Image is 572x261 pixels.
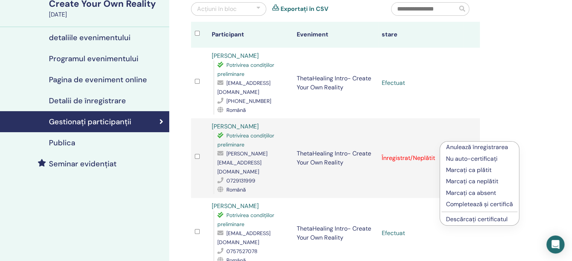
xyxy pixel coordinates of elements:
[212,122,259,130] a: [PERSON_NAME]
[49,117,131,126] h4: Gestionați participanții
[293,48,378,118] td: ThetaHealing Intro- Create Your Own Reality
[217,212,274,228] span: Potrivirea condițiilor preliminare
[49,138,75,147] h4: Publica
[446,177,513,186] p: Marcați ca neplătit
[293,22,378,48] th: Eveniment
[293,118,378,198] td: ThetaHealing Intro- Create Your Own Reality
[446,189,513,198] p: Marcați ca absent
[446,215,508,223] a: Descărcați certificatul
[446,200,513,209] p: Completează și certifică
[49,75,147,84] h4: Pagina de eveniment online
[49,10,165,19] div: [DATE]
[281,5,328,14] a: Exportați în CSV
[446,143,513,152] p: Anulează înregistrarea
[208,22,293,48] th: Participant
[446,154,513,163] p: Nu auto-certificați
[217,62,274,77] span: Potrivirea condițiilor preliminare
[226,186,246,193] span: Română
[49,33,130,42] h4: detaliile evenimentului
[217,230,270,246] span: [EMAIL_ADDRESS][DOMAIN_NAME]
[49,96,126,105] h4: Detalii de înregistrare
[212,52,259,60] a: [PERSON_NAME]
[378,22,463,48] th: stare
[212,202,259,210] a: [PERSON_NAME]
[226,107,246,113] span: Română
[217,80,270,95] span: [EMAIL_ADDRESS][DOMAIN_NAME]
[49,159,117,168] h4: Seminar evidențiat
[49,54,138,63] h4: Programul evenimentului
[197,5,237,14] div: Acțiuni în bloc
[217,132,274,148] span: Potrivirea condițiilor preliminare
[546,235,564,253] div: Open Intercom Messenger
[217,150,267,175] span: [PERSON_NAME][EMAIL_ADDRESS][DOMAIN_NAME]
[226,98,271,104] span: [PHONE_NUMBER]
[226,248,258,255] span: 0757527078
[446,166,513,175] p: Marcați ca plătit
[226,177,255,184] span: 0729131999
